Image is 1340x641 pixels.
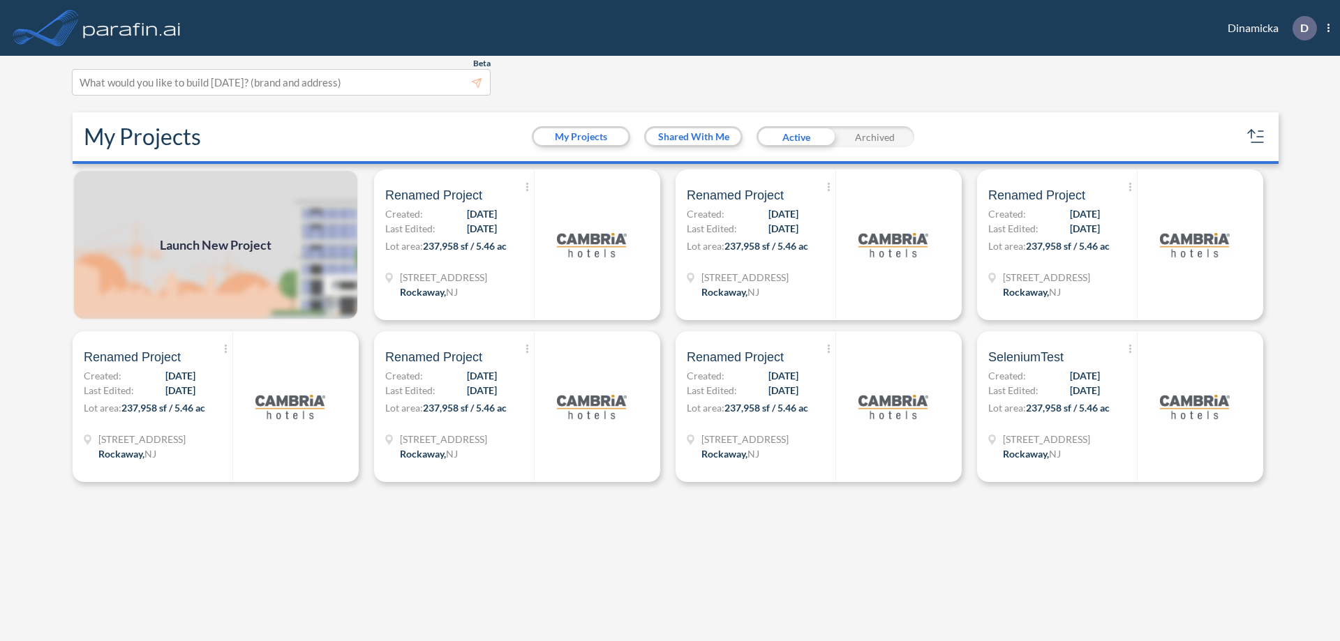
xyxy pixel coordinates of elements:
[98,448,144,460] span: Rockaway ,
[988,221,1038,236] span: Last Edited:
[73,169,359,320] a: Launch New Project
[1049,448,1061,460] span: NJ
[701,285,759,299] div: Rockaway, NJ
[701,286,747,298] span: Rockaway ,
[757,126,835,147] div: Active
[1003,285,1061,299] div: Rockaway, NJ
[385,221,435,236] span: Last Edited:
[1070,368,1100,383] span: [DATE]
[160,236,271,255] span: Launch New Project
[446,448,458,460] span: NJ
[1207,16,1330,40] div: Dinamicka
[687,368,724,383] span: Created:
[84,349,181,365] span: Renamed Project
[687,349,784,365] span: Renamed Project
[768,368,798,383] span: [DATE]
[1003,286,1049,298] span: Rockaway ,
[747,286,759,298] span: NJ
[73,169,359,320] img: add
[835,126,914,147] div: Archived
[385,187,482,204] span: Renamed Project
[423,402,507,414] span: 237,958 sf / 5.46 ac
[747,448,759,460] span: NJ
[385,402,423,414] span: Lot area:
[84,123,201,150] h2: My Projects
[687,383,737,398] span: Last Edited:
[1026,240,1110,252] span: 237,958 sf / 5.46 ac
[400,448,446,460] span: Rockaway ,
[165,368,195,383] span: [DATE]
[400,285,458,299] div: Rockaway, NJ
[724,402,808,414] span: 237,958 sf / 5.46 ac
[467,206,497,221] span: [DATE]
[1049,286,1061,298] span: NJ
[98,446,156,461] div: Rockaway, NJ
[988,240,1026,252] span: Lot area:
[385,349,482,365] span: Renamed Project
[768,206,798,221] span: [DATE]
[687,206,724,221] span: Created:
[724,240,808,252] span: 237,958 sf / 5.46 ac
[768,221,798,236] span: [DATE]
[988,187,1085,204] span: Renamed Project
[988,368,1026,383] span: Created:
[385,383,435,398] span: Last Edited:
[1300,22,1309,34] p: D
[988,383,1038,398] span: Last Edited:
[1070,221,1100,236] span: [DATE]
[988,206,1026,221] span: Created:
[467,383,497,398] span: [DATE]
[858,210,928,280] img: logo
[687,240,724,252] span: Lot area:
[1003,432,1090,446] span: 321 Mt Hope Ave
[80,14,184,42] img: logo
[557,372,627,442] img: logo
[1003,270,1090,285] span: 321 Mt Hope Ave
[144,448,156,460] span: NJ
[701,432,789,446] span: 321 Mt Hope Ave
[687,187,784,204] span: Renamed Project
[385,240,423,252] span: Lot area:
[988,402,1026,414] span: Lot area:
[84,368,121,383] span: Created:
[1070,206,1100,221] span: [DATE]
[121,402,205,414] span: 237,958 sf / 5.46 ac
[400,432,487,446] span: 321 Mt Hope Ave
[473,58,491,69] span: Beta
[701,446,759,461] div: Rockaway, NJ
[701,270,789,285] span: 321 Mt Hope Ave
[534,128,628,145] button: My Projects
[446,286,458,298] span: NJ
[98,432,186,446] span: 321 Mt Hope Ave
[687,221,737,236] span: Last Edited:
[467,221,497,236] span: [DATE]
[768,383,798,398] span: [DATE]
[557,210,627,280] img: logo
[1003,448,1049,460] span: Rockaway ,
[400,446,458,461] div: Rockaway, NJ
[1003,446,1061,461] div: Rockaway, NJ
[687,402,724,414] span: Lot area:
[255,372,325,442] img: logo
[701,448,747,460] span: Rockaway ,
[423,240,507,252] span: 237,958 sf / 5.46 ac
[1026,402,1110,414] span: 237,958 sf / 5.46 ac
[165,383,195,398] span: [DATE]
[467,368,497,383] span: [DATE]
[1160,372,1230,442] img: logo
[400,286,446,298] span: Rockaway ,
[400,270,487,285] span: 321 Mt Hope Ave
[1160,210,1230,280] img: logo
[1245,126,1267,148] button: sort
[858,372,928,442] img: logo
[1070,383,1100,398] span: [DATE]
[988,349,1064,365] span: SeleniumTest
[385,368,423,383] span: Created:
[84,402,121,414] span: Lot area:
[84,383,134,398] span: Last Edited:
[646,128,740,145] button: Shared With Me
[385,206,423,221] span: Created:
